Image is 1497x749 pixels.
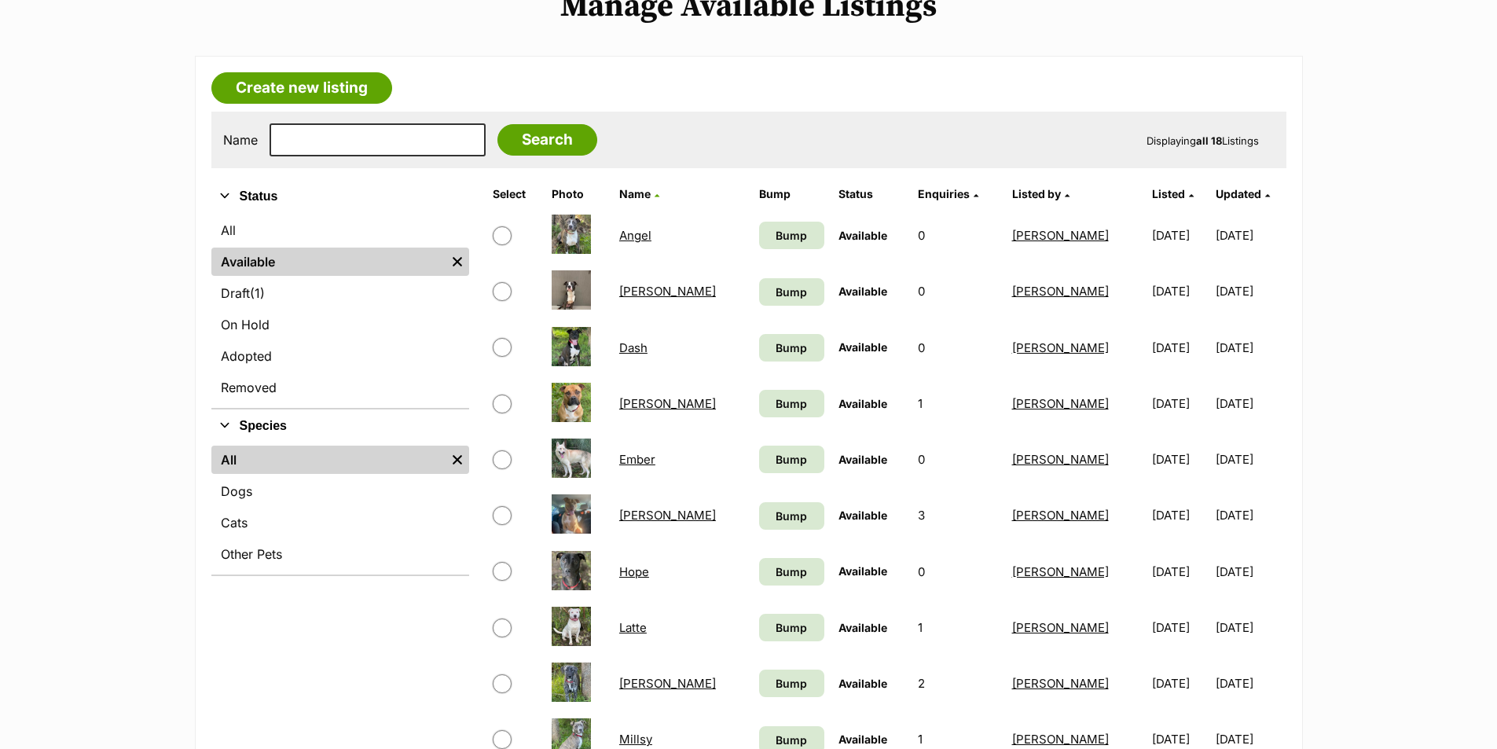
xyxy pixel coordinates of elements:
[211,442,469,575] div: Species
[838,453,887,466] span: Available
[1012,676,1109,691] a: [PERSON_NAME]
[1216,488,1284,542] td: [DATE]
[1146,376,1214,431] td: [DATE]
[1216,208,1284,263] td: [DATE]
[1146,600,1214,655] td: [DATE]
[223,133,258,147] label: Name
[619,508,716,523] a: [PERSON_NAME]
[1216,600,1284,655] td: [DATE]
[497,124,597,156] input: Search
[912,264,1004,318] td: 0
[838,397,887,410] span: Available
[1012,228,1109,243] a: [PERSON_NAME]
[619,732,652,747] a: Millsy
[619,396,716,411] a: [PERSON_NAME]
[1216,376,1284,431] td: [DATE]
[486,182,544,207] th: Select
[211,446,446,474] a: All
[759,390,824,417] a: Bump
[211,279,469,307] a: Draft
[832,182,910,207] th: Status
[1216,187,1261,200] span: Updated
[211,213,469,408] div: Status
[211,373,469,402] a: Removed
[1216,321,1284,375] td: [DATE]
[776,675,807,692] span: Bump
[1146,545,1214,599] td: [DATE]
[250,284,265,303] span: (1)
[776,227,807,244] span: Bump
[1216,187,1270,200] a: Updated
[1012,187,1070,200] a: Listed by
[211,72,392,104] a: Create new listing
[918,187,970,200] span: translation missing: en.admin.listings.index.attributes.enquiries
[912,600,1004,655] td: 1
[776,564,807,580] span: Bump
[838,564,887,578] span: Available
[912,488,1004,542] td: 3
[1012,284,1109,299] a: [PERSON_NAME]
[619,187,659,200] a: Name
[1152,187,1194,200] a: Listed
[1196,134,1222,147] strong: all 18
[912,432,1004,486] td: 0
[759,446,824,473] a: Bump
[211,416,469,436] button: Species
[776,340,807,356] span: Bump
[619,187,651,200] span: Name
[759,334,824,362] a: Bump
[759,558,824,586] a: Bump
[1012,187,1061,200] span: Listed by
[759,502,824,530] a: Bump
[211,477,469,505] a: Dogs
[1146,432,1214,486] td: [DATE]
[759,222,824,249] a: Bump
[446,248,469,276] a: Remove filter
[211,248,446,276] a: Available
[619,452,655,467] a: Ember
[776,508,807,524] span: Bump
[912,208,1004,263] td: 0
[1012,508,1109,523] a: [PERSON_NAME]
[838,509,887,522] span: Available
[1146,488,1214,542] td: [DATE]
[759,278,824,306] a: Bump
[211,540,469,568] a: Other Pets
[211,216,469,244] a: All
[619,620,647,635] a: Latte
[759,614,824,641] a: Bump
[1216,264,1284,318] td: [DATE]
[446,446,469,474] a: Remove filter
[1152,187,1185,200] span: Listed
[1012,396,1109,411] a: [PERSON_NAME]
[1216,656,1284,710] td: [DATE]
[1147,134,1259,147] span: Displaying Listings
[619,340,648,355] a: Dash
[838,677,887,690] span: Available
[545,182,611,207] th: Photo
[211,342,469,370] a: Adopted
[552,494,591,534] img: Frankie
[838,621,887,634] span: Available
[619,676,716,691] a: [PERSON_NAME]
[1146,321,1214,375] td: [DATE]
[1012,340,1109,355] a: [PERSON_NAME]
[753,182,831,207] th: Bump
[776,395,807,412] span: Bump
[1216,545,1284,599] td: [DATE]
[776,732,807,748] span: Bump
[1012,732,1109,747] a: [PERSON_NAME]
[776,284,807,300] span: Bump
[838,229,887,242] span: Available
[1146,208,1214,263] td: [DATE]
[918,187,978,200] a: Enquiries
[1012,564,1109,579] a: [PERSON_NAME]
[776,451,807,468] span: Bump
[1012,620,1109,635] a: [PERSON_NAME]
[1146,264,1214,318] td: [DATE]
[912,656,1004,710] td: 2
[1216,432,1284,486] td: [DATE]
[211,310,469,339] a: On Hold
[619,564,649,579] a: Hope
[912,545,1004,599] td: 0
